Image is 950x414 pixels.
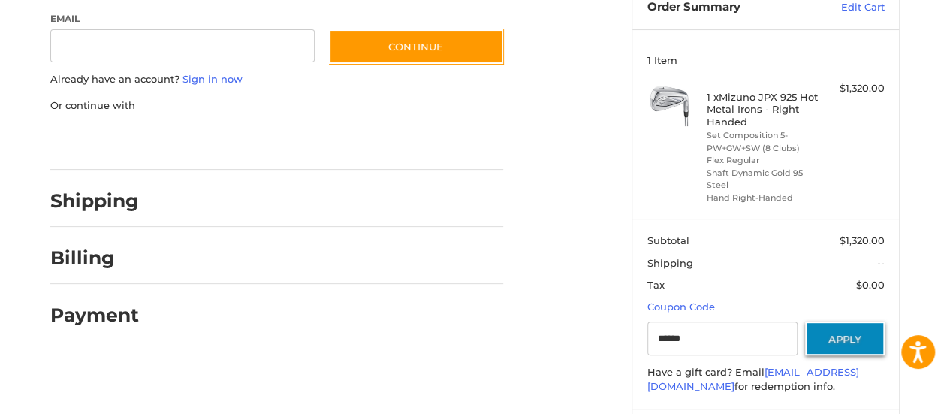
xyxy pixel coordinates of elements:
[647,301,715,313] a: Coupon Code
[805,322,885,355] button: Apply
[877,257,885,269] span: --
[647,257,693,269] span: Shipping
[647,234,689,246] span: Subtotal
[329,29,503,64] button: Continue
[50,304,139,327] h2: Payment
[647,279,665,291] span: Tax
[173,128,285,155] iframe: PayPal-paylater
[647,54,885,66] h3: 1 Item
[46,128,158,155] iframe: PayPal-paypal
[707,91,822,128] h4: 1 x Mizuno JPX 925 Hot Metal Irons - Right Handed
[182,73,243,85] a: Sign in now
[707,167,822,192] li: Shaft Dynamic Gold 95 Steel
[647,365,885,394] div: Have a gift card? Email for redemption info.
[840,234,885,246] span: $1,320.00
[50,12,315,26] label: Email
[300,128,413,155] iframe: PayPal-venmo
[50,72,503,87] p: Already have an account?
[50,246,138,270] h2: Billing
[825,81,885,96] div: $1,320.00
[856,279,885,291] span: $0.00
[647,322,798,355] input: Gift Certificate or Coupon Code
[707,154,822,167] li: Flex Regular
[707,129,822,154] li: Set Composition 5-PW+GW+SW (8 Clubs)
[50,98,503,113] p: Or continue with
[50,189,139,213] h2: Shipping
[707,192,822,204] li: Hand Right-Handed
